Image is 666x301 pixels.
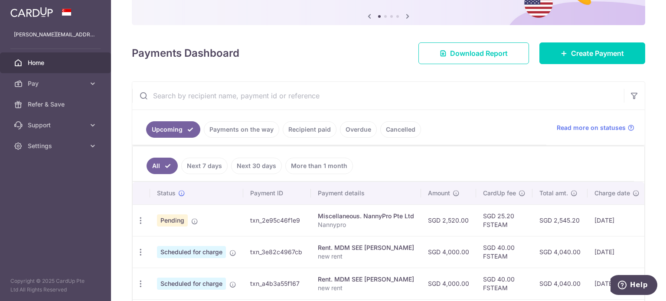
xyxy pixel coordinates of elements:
a: Cancelled [380,121,421,138]
span: Pay [28,79,85,88]
span: Total amt. [539,189,568,197]
span: Scheduled for charge [157,278,226,290]
td: txn_2e95c46f1e9 [243,204,311,236]
td: SGD 40.00 FSTEAM [476,268,532,299]
span: Support [28,121,85,129]
td: SGD 4,000.00 [421,268,476,299]
a: More than 1 month [285,158,353,174]
td: [DATE] [588,204,646,236]
td: txn_a4b3a55f167 [243,268,311,299]
td: SGD 25.20 FSTEAM [476,204,532,236]
p: new rent [318,252,414,261]
span: Home [28,58,85,67]
td: txn_3e82c4967cb [243,236,311,268]
a: Recipient paid [283,121,336,138]
a: Payments on the way [204,121,279,138]
th: Payment ID [243,182,311,204]
a: Upcoming [146,121,200,138]
span: Status [157,189,176,197]
span: Charge date [594,189,630,197]
a: All [147,158,178,174]
span: CardUp fee [483,189,516,197]
td: SGD 2,520.00 [421,204,476,236]
div: Rent. MDM SEE [PERSON_NAME] [318,243,414,252]
span: Download Report [450,48,508,58]
span: Refer & Save [28,100,85,109]
a: Read more on statuses [557,123,634,132]
td: SGD 4,000.00 [421,236,476,268]
a: Download Report [418,42,529,64]
td: [DATE] [588,268,646,299]
img: CardUp [10,7,53,17]
input: Search by recipient name, payment id or reference [132,82,624,110]
td: [DATE] [588,236,646,268]
td: SGD 40.00 FSTEAM [476,236,532,268]
a: Next 30 days [231,158,282,174]
div: Rent. MDM SEE [PERSON_NAME] [318,275,414,284]
p: new rent [318,284,414,292]
td: SGD 2,545.20 [532,204,588,236]
h4: Payments Dashboard [132,45,239,61]
a: Create Payment [539,42,645,64]
p: Nannypro [318,220,414,229]
td: SGD 4,040.00 [532,268,588,299]
div: Miscellaneous. NannyPro Pte Ltd [318,212,414,220]
a: Next 7 days [181,158,228,174]
span: Pending [157,214,188,227]
p: [PERSON_NAME][EMAIL_ADDRESS][PERSON_NAME][DOMAIN_NAME] [14,30,97,39]
span: Settings [28,142,85,150]
span: Create Payment [571,48,624,58]
a: Overdue [340,121,377,138]
td: SGD 4,040.00 [532,236,588,268]
th: Payment details [311,182,421,204]
span: Scheduled for charge [157,246,226,258]
span: Read more on statuses [557,123,626,132]
iframe: Opens a widget where you can find more information [610,275,657,297]
span: Amount [428,189,450,197]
